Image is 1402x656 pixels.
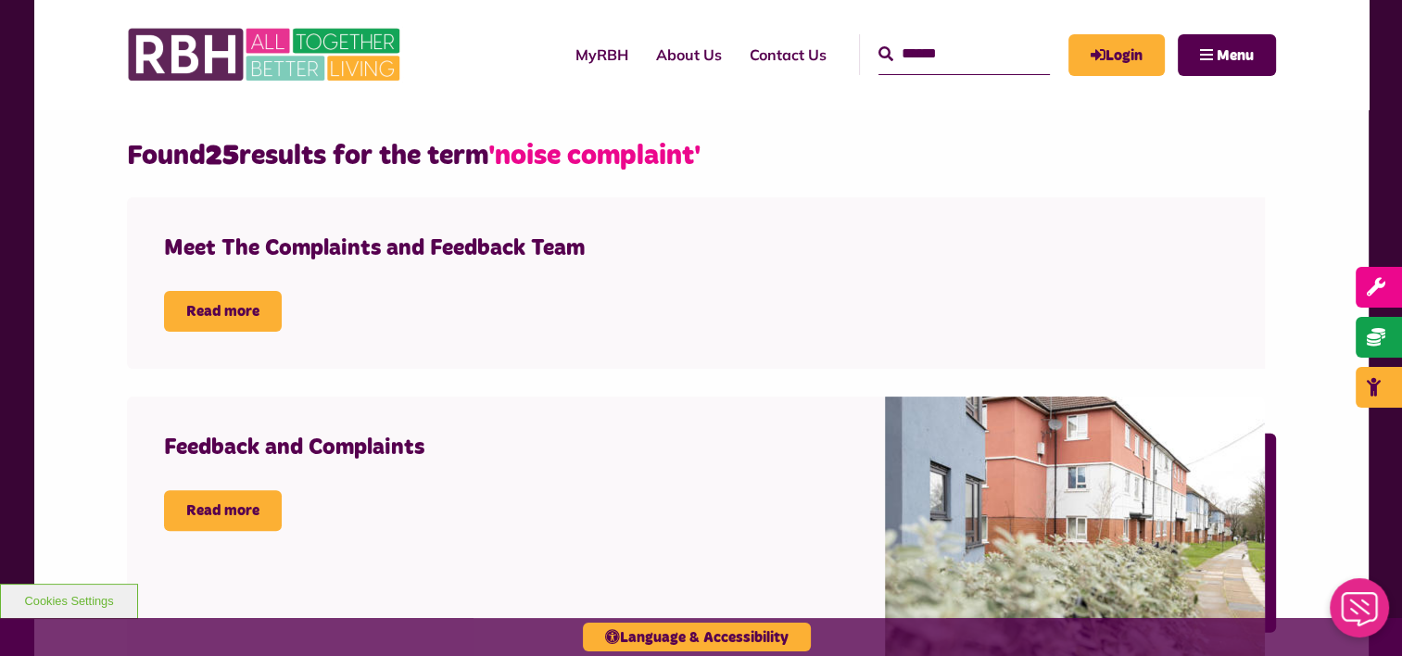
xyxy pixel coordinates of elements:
input: Search [878,34,1050,74]
h2: Found results for the term [127,138,1276,174]
button: Language & Accessibility [583,623,811,651]
span: Menu [1217,48,1254,63]
a: Contact Us [736,30,840,80]
button: Navigation [1178,34,1276,76]
h4: Meet The Complaints and Feedback Team [164,234,1117,263]
a: Read more Feedback and Complaints [164,490,282,531]
a: MyRBH [1068,34,1165,76]
a: Read more Meet The Complaints and Feedback Team [164,291,282,332]
h4: Feedback and Complaints [164,434,737,462]
span: 'noise complaint' [488,142,701,170]
a: MyRBH [562,30,642,80]
iframe: Netcall Web Assistant for live chat [1319,573,1402,656]
strong: 25 [206,142,239,170]
a: About Us [642,30,736,80]
img: RBH [127,19,405,91]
